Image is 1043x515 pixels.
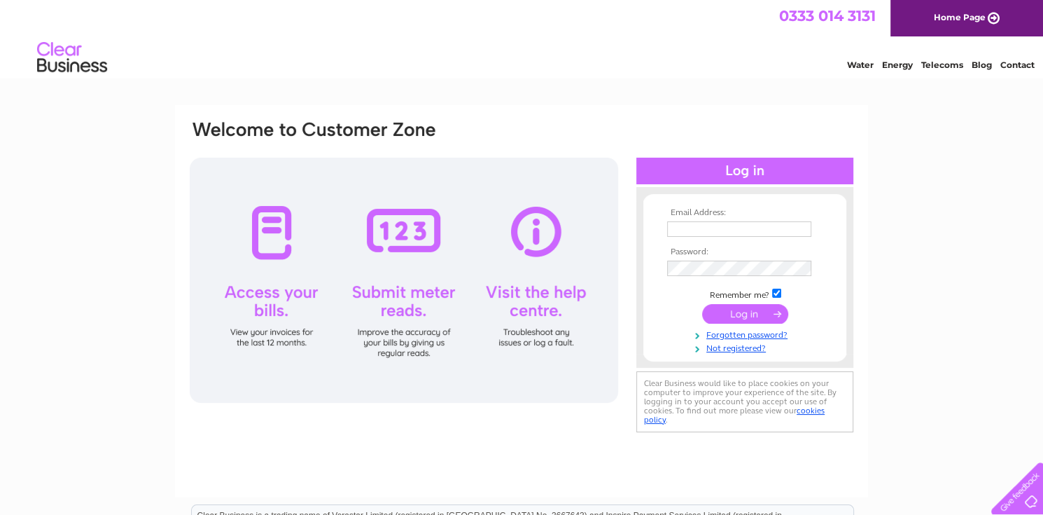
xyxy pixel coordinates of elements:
[1000,60,1035,70] a: Contact
[636,371,853,432] div: Clear Business would like to place cookies on your computer to improve your experience of the sit...
[702,304,788,324] input: Submit
[36,36,108,79] img: logo.png
[972,60,992,70] a: Blog
[664,208,826,218] th: Email Address:
[664,287,826,301] td: Remember me?
[667,341,826,354] a: Not registered?
[882,60,913,70] a: Energy
[921,60,963,70] a: Telecoms
[667,327,826,341] a: Forgotten password?
[779,7,876,25] a: 0333 014 3131
[664,247,826,257] th: Password:
[847,60,874,70] a: Water
[644,406,825,425] a: cookies policy
[192,8,853,68] div: Clear Business is a trading name of Verastar Limited (registered in [GEOGRAPHIC_DATA] No. 3667643...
